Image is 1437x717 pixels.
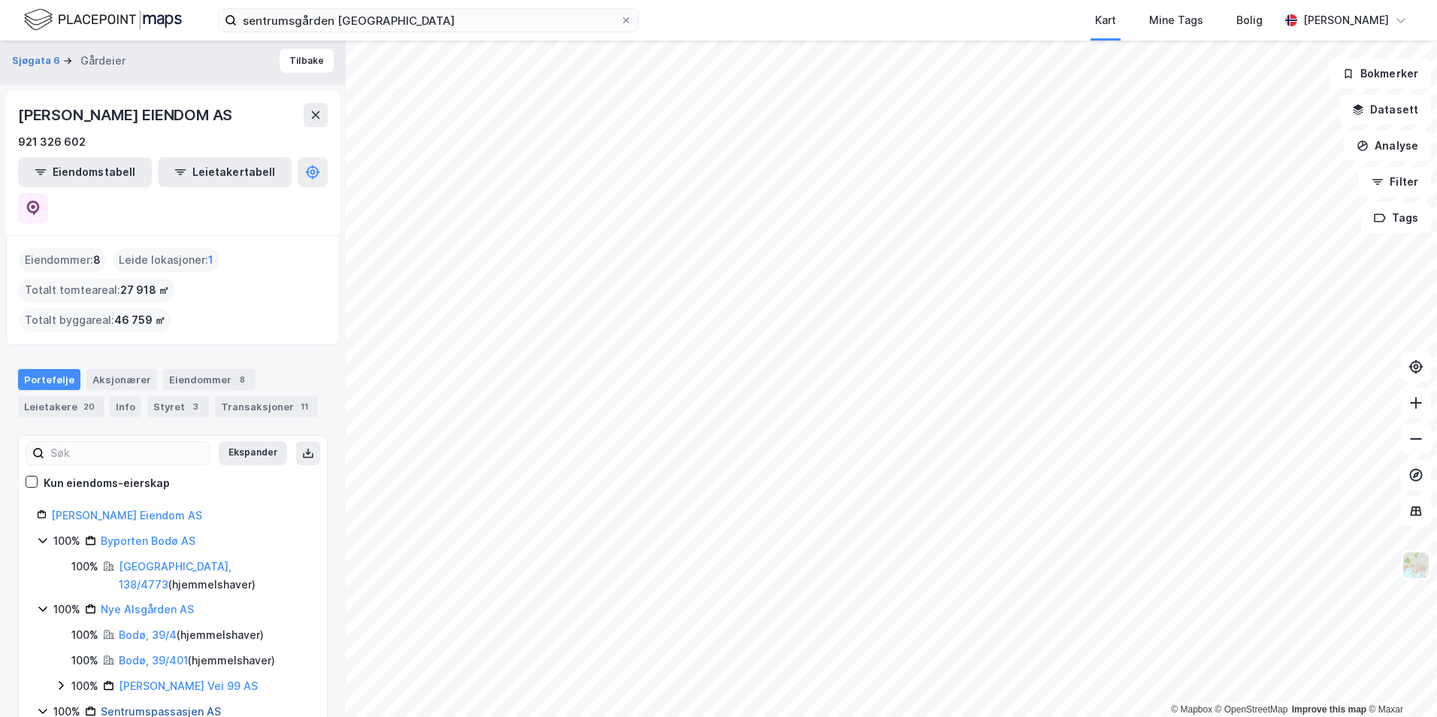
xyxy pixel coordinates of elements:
span: 46 759 ㎡ [114,311,165,329]
div: Kart [1095,11,1116,29]
div: 20 [80,399,98,414]
div: 100% [71,626,98,644]
div: 100% [71,558,98,576]
div: Leietakere [18,396,104,417]
div: 100% [71,652,98,670]
button: Leietakertabell [158,157,292,187]
span: 1 [208,251,213,269]
div: 100% [71,677,98,695]
img: Z [1402,551,1430,579]
div: Leide lokasjoner : [113,248,219,272]
iframe: Chat Widget [1362,645,1437,717]
button: Tilbake [280,49,334,73]
div: Info [110,396,141,417]
div: [PERSON_NAME] EIENDOM AS [18,103,235,127]
div: Gårdeier [80,52,126,70]
button: Datasett [1339,95,1431,125]
div: Transaksjoner [215,396,318,417]
div: Eiendommer : [19,248,107,272]
span: 27 918 ㎡ [120,281,169,299]
a: [PERSON_NAME] Eiendom AS [51,509,202,522]
a: Byporten Bodø AS [101,534,195,547]
button: Sjøgata 6 [12,53,63,68]
button: Bokmerker [1330,59,1431,89]
div: Eiendommer [163,369,256,390]
div: ( hjemmelshaver ) [119,626,264,644]
div: 921 326 602 [18,133,86,151]
div: 3 [188,399,203,414]
button: Analyse [1344,131,1431,161]
button: Tags [1361,203,1431,233]
div: Styret [147,396,209,417]
div: Aksjonærer [86,369,157,390]
div: 8 [234,372,250,387]
div: Kontrollprogram for chat [1362,645,1437,717]
a: Improve this map [1292,704,1366,715]
button: Filter [1359,167,1431,197]
div: Mine Tags [1149,11,1203,29]
a: [GEOGRAPHIC_DATA], 138/4773 [119,560,231,591]
div: ( hjemmelshaver ) [119,652,275,670]
button: Eiendomstabell [18,157,152,187]
input: Søk [44,442,209,464]
a: [PERSON_NAME] Vei 99 AS [119,679,258,692]
div: [PERSON_NAME] [1303,11,1389,29]
a: OpenStreetMap [1215,704,1288,715]
div: Totalt byggareal : [19,308,171,332]
span: 8 [93,251,101,269]
div: Portefølje [18,369,80,390]
div: 100% [53,532,80,550]
input: Søk på adresse, matrikkel, gårdeiere, leietakere eller personer [237,9,620,32]
a: Mapbox [1171,704,1212,715]
img: logo.f888ab2527a4732fd821a326f86c7f29.svg [24,7,182,33]
div: Totalt tomteareal : [19,278,175,302]
div: Kun eiendoms-eierskap [44,474,170,492]
div: Bolig [1236,11,1263,29]
div: ( hjemmelshaver ) [119,558,309,594]
div: 100% [53,601,80,619]
button: Ekspander [219,441,287,465]
div: 11 [297,399,312,414]
a: Nye Alsgården AS [101,603,194,616]
a: Bodø, 39/4 [119,628,177,641]
a: Bodø, 39/401 [119,654,188,667]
